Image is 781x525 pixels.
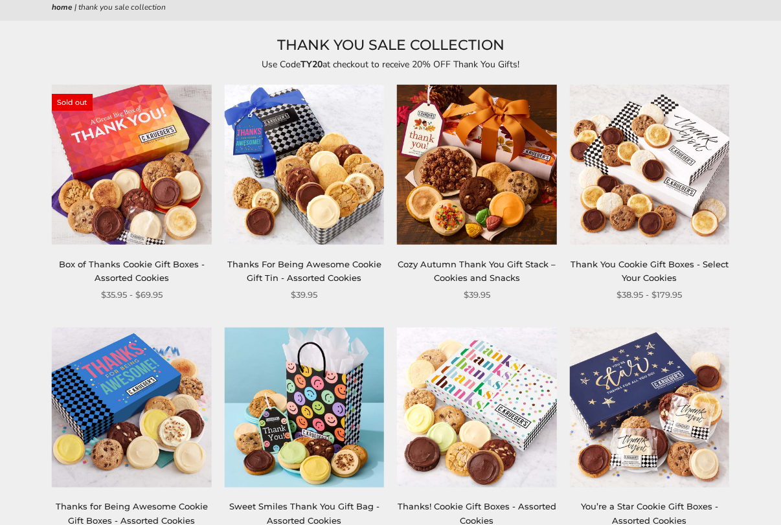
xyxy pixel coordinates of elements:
a: Sweet Smiles Thank You Gift Bag - Assorted Cookies [229,501,379,525]
img: You’re a Star Cookie Gift Boxes - Assorted Cookies [569,328,729,487]
nav: breadcrumbs [52,1,729,14]
span: $38.95 - $179.95 [617,288,682,302]
span: | [74,2,76,12]
a: You’re a Star Cookie Gift Boxes - Assorted Cookies [581,501,718,525]
img: Sweet Smiles Thank You Gift Bag - Assorted Cookies [225,328,384,487]
img: Thanks for Being Awesome Cookie Gift Boxes - Assorted Cookies [52,328,211,487]
img: Thank You Cookie Gift Boxes - Select Your Cookies [569,85,729,244]
span: $39.95 [464,288,490,302]
p: Use Code at checkout to receive 20% OFF Thank You Gifts! [93,57,688,72]
a: Thanks for Being Awesome Cookie Gift Boxes - Assorted Cookies [56,501,208,525]
h1: THANK YOU SALE COLLECTION [52,34,729,57]
span: THANK YOU SALE COLLECTION [78,2,166,12]
img: Thanks! Cookie Gift Boxes - Assorted Cookies [397,328,556,487]
a: Thank You Cookie Gift Boxes - Select Your Cookies [571,259,729,283]
span: $35.95 - $69.95 [101,288,163,302]
span: $39.95 [291,288,317,302]
strong: TY20 [300,58,323,71]
a: Box of Thanks Cookie Gift Boxes - Assorted Cookies [59,259,205,283]
span: Sold out [52,94,93,111]
a: Home [52,2,73,12]
a: Cozy Autumn Thank You Gift Stack – Cookies and Snacks [398,259,556,283]
a: Thanks For Being Awesome Cookie Gift Tin - Assorted Cookies [227,259,381,283]
a: Thanks! Cookie Gift Boxes - Assorted Cookies [398,501,556,525]
img: Box of Thanks Cookie Gift Boxes - Assorted Cookies [52,85,211,244]
img: Cozy Autumn Thank You Gift Stack – Cookies and Snacks [397,85,556,244]
img: Thanks For Being Awesome Cookie Gift Tin - Assorted Cookies [225,85,384,244]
